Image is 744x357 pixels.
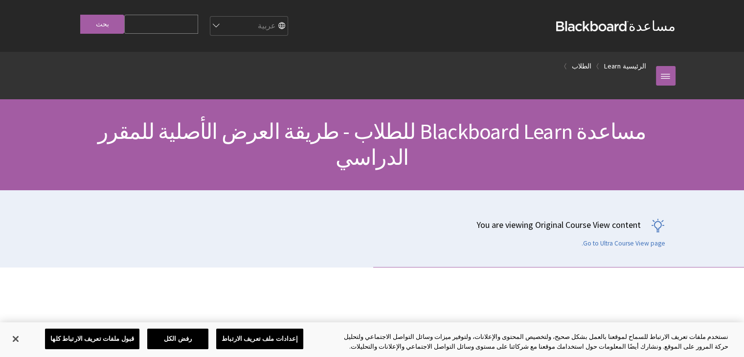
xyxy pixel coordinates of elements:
[80,15,124,34] input: بحث
[335,332,728,351] div: نستخدم ملفات تعريف الارتباط للسماح لموقعنا بالعمل بشكل صحيح، ولتخصيص المحتوى والإعلانات، ولتوفير ...
[582,239,665,248] a: Go to Ultra Course View page.
[98,118,647,171] span: مساعدة Blackboard Learn للطلاب - طريقة العرض الأصلية للمقرر الدراسي
[623,60,646,72] a: الرئيسية
[45,329,139,349] button: قبول ملفات تعريف الارتباط كلها
[59,219,665,231] p: You are viewing Original Course View content
[604,60,621,72] a: Learn
[556,17,676,35] a: مساعدةBlackboard
[147,329,208,349] button: رفض الكل
[5,328,26,350] button: إغلاق
[209,17,288,36] select: Site Language Selector
[572,60,591,72] a: الطلاب
[216,329,303,349] button: إعدادات ملف تعريف الارتباط
[556,21,629,31] strong: Blackboard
